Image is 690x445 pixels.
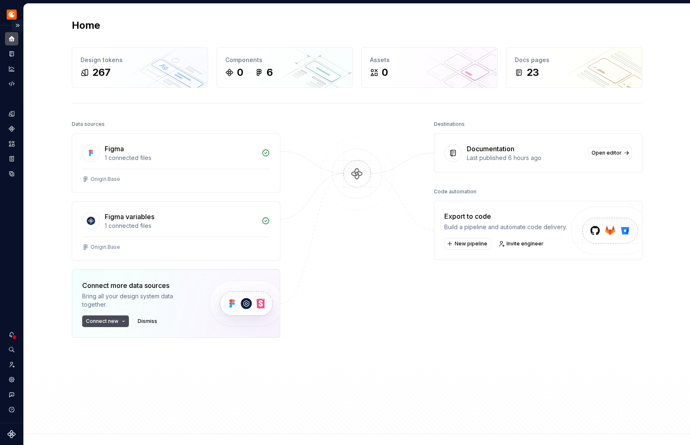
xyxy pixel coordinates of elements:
[72,118,105,130] div: Data sources
[237,66,243,79] div: 0
[5,77,18,90] a: Code automation
[72,19,100,32] h2: Home
[5,107,18,120] a: Design tokens
[12,20,23,31] button: Expand sidebar
[467,144,514,154] div: Documentation
[105,222,257,230] div: 1 connected files
[5,373,18,386] a: Settings
[5,32,18,45] a: Home
[138,318,157,325] span: Dismiss
[5,328,18,341] button: Notifications
[5,358,18,371] a: Invite team
[444,223,567,231] div: Build a pipeline and automate code delivery.
[72,201,280,261] a: Figma variables1 connected filesOnigiri.Base
[515,56,634,64] div: Docs pages
[5,167,18,180] a: Data sources
[5,62,18,75] a: Analytics
[526,66,539,79] div: 23
[496,238,547,250] a: Invite engineer
[86,318,118,325] span: Connect new
[5,47,18,60] a: Documentation
[81,56,199,64] div: Design tokens
[5,137,18,150] a: Assets
[91,244,120,250] div: Onigiri.Base
[361,47,498,88] a: Assets0
[92,66,111,79] div: 267
[434,186,476,197] div: Code automation
[8,430,16,438] svg: Supernova Logo
[7,10,17,20] img: 25dd04c0-9bb6-47b6-936d-a9571240c086.png
[506,47,642,88] a: Docs pages23
[72,133,280,193] a: Figma1 connected filesOnigiri.Base
[134,315,161,327] button: Dismiss
[217,47,353,88] a: Components06
[225,56,344,64] div: Components
[105,154,257,162] div: 1 connected files
[370,56,489,64] div: Assets
[467,154,583,162] div: Last published 6 hours ago
[72,47,208,88] a: Design tokens267
[5,388,18,401] button: Contact support
[444,238,491,250] button: New pipeline
[105,212,154,222] div: Figma variables
[506,240,544,247] span: Invite engineer
[444,211,567,221] div: Export to code
[5,343,18,356] button: Search ⌘K
[5,152,18,165] a: Storybook stories
[91,176,120,182] div: Onigiri.Base
[267,66,273,79] div: 6
[105,144,124,154] div: Figma
[434,118,465,130] div: Destinations
[82,315,129,327] button: Connect new
[82,292,195,309] div: Bring all your design system data together.
[588,147,632,159] a: Open editor
[5,122,18,135] a: Components
[82,280,195,290] div: Connect more data sources
[455,240,487,247] span: New pipeline
[382,66,388,79] div: 0
[592,150,622,156] span: Open editor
